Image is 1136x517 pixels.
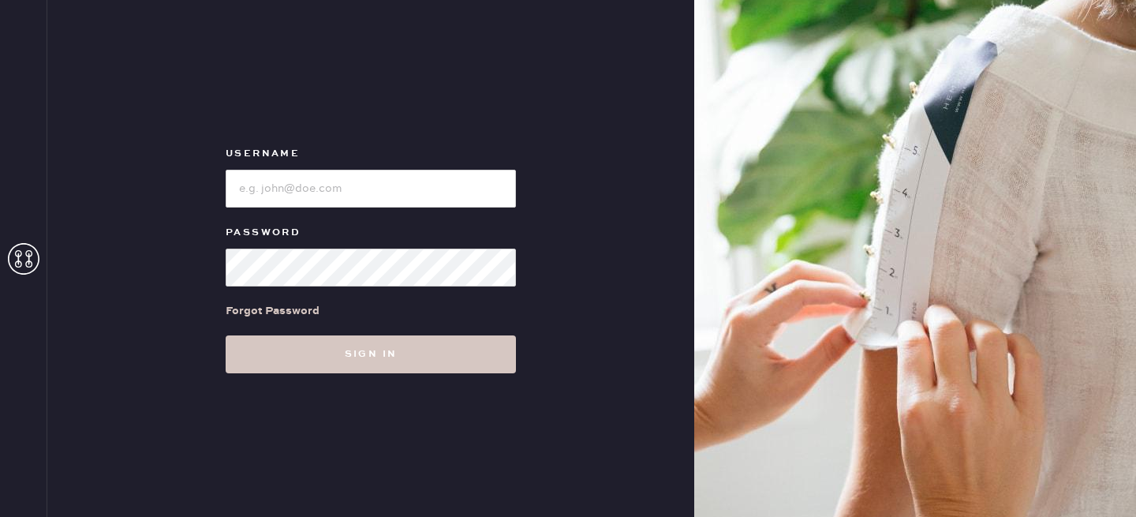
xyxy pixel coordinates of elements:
a: Forgot Password [226,287,319,335]
input: e.g. john@doe.com [226,170,516,208]
label: Username [226,144,516,163]
button: Sign in [226,335,516,373]
label: Password [226,223,516,242]
div: Forgot Password [226,302,319,320]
